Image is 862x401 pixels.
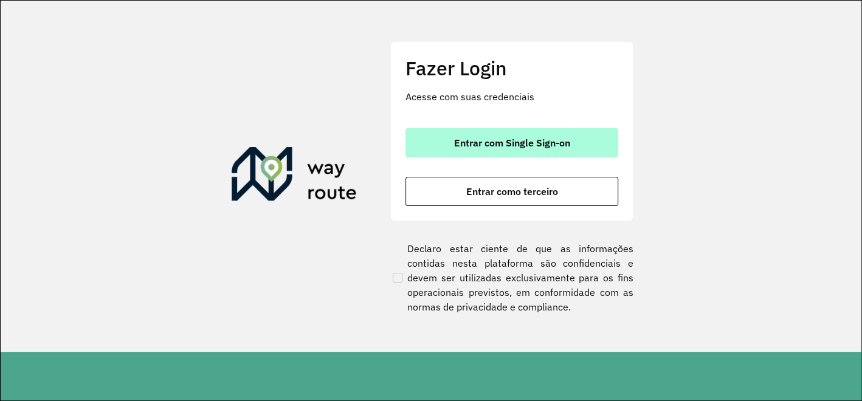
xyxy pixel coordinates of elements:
button: botão [405,128,618,157]
font: Entrar com Single Sign-on [454,137,570,149]
font: Declaro estar ciente de que as informações contidas nesta plataforma são confidenciais e devem se... [407,241,633,314]
h2: Fazer Login [405,57,618,80]
button: botão [405,177,618,206]
font: Entrar como terceiro [466,185,558,197]
img: Roteirizador AmbevTech [232,147,357,205]
p: Acesse com suas credenciais [405,89,618,104]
